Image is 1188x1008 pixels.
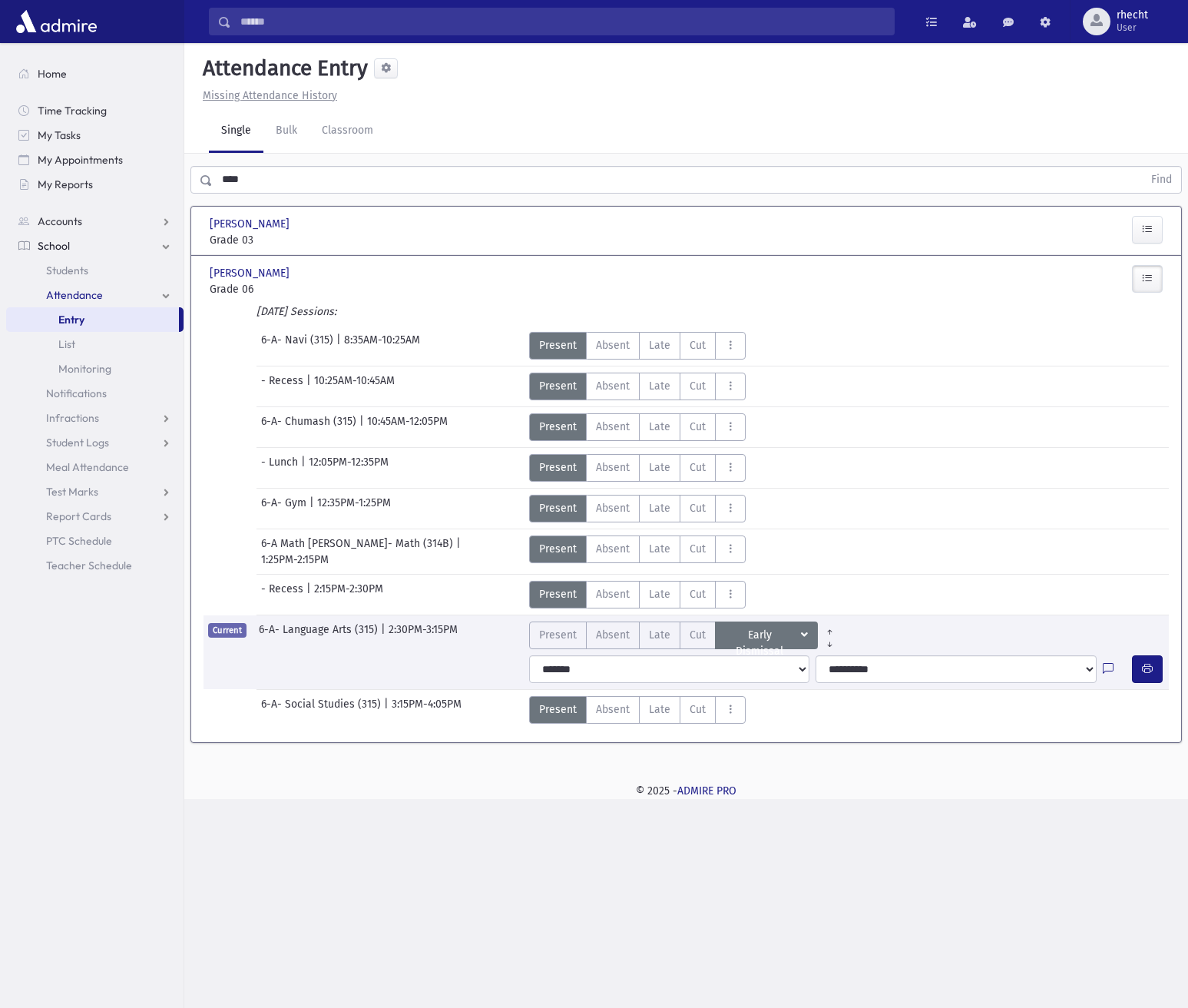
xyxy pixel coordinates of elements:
[256,305,336,318] i: [DATE] Sessions:
[6,504,184,529] a: Report Cards
[6,98,184,123] a: Time Tracking
[690,459,706,476] span: Cut
[6,234,184,258] a: School
[649,459,670,476] span: Late
[46,386,107,400] span: Notifications
[197,55,368,81] h5: Attendance Entry
[46,559,132,572] span: Teacher Schedule
[38,214,82,228] span: Accounts
[46,288,103,302] span: Attendance
[38,128,81,142] span: My Tasks
[261,581,306,608] span: - Recess
[6,332,184,356] a: List
[38,67,67,81] span: Home
[649,500,670,516] span: Late
[261,332,336,360] span: 6-A- Navi (315)
[539,337,577,353] span: Present
[210,281,356,297] span: Grade 06
[6,381,184,406] a: Notifications
[306,373,314,400] span: |
[38,239,70,253] span: School
[344,332,420,360] span: 8:35AM-10:25AM
[1117,9,1148,22] span: rhecht
[6,479,184,504] a: Test Marks
[314,581,383,608] span: 2:15PM-2:30PM
[46,485,98,499] span: Test Marks
[389,622,458,649] span: 2:30PM-3:15PM
[529,696,746,724] div: AttTypes
[690,586,706,602] span: Cut
[209,783,1163,799] div: © 2025 -
[596,419,630,435] span: Absent
[301,454,309,482] span: |
[818,634,842,646] a: All Later
[539,419,577,435] span: Present
[649,419,670,435] span: Late
[529,454,746,482] div: AttTypes
[6,529,184,553] a: PTC Schedule
[596,378,630,394] span: Absent
[1142,167,1181,193] button: Find
[58,337,75,351] span: List
[12,6,101,37] img: AdmirePro
[690,337,706,353] span: Cut
[649,701,670,718] span: Late
[203,89,337,102] u: Missing Attendance History
[46,460,129,474] span: Meal Attendance
[6,553,184,578] a: Teacher Schedule
[6,258,184,283] a: Students
[529,622,842,649] div: AttTypes
[456,535,464,552] span: |
[596,500,630,516] span: Absent
[539,541,577,557] span: Present
[649,627,670,643] span: Late
[6,356,184,381] a: Monitoring
[529,535,746,563] div: AttTypes
[392,696,462,724] span: 3:15PM-4:05PM
[690,378,706,394] span: Cut
[210,216,293,232] span: [PERSON_NAME]
[261,535,456,552] span: 6-A Math [PERSON_NAME]- Math (314B)
[261,696,384,724] span: 6-A- Social Studies (315)
[261,454,301,482] span: - Lunch
[381,622,389,649] span: |
[596,627,630,643] span: Absent
[539,378,577,394] span: Present
[259,622,381,649] span: 6-A- Language Arts (315)
[209,110,263,153] a: Single
[384,696,392,724] span: |
[690,701,706,718] span: Cut
[309,454,389,482] span: 12:05PM-12:35PM
[6,148,184,172] a: My Appointments
[46,534,112,548] span: PTC Schedule
[1117,22,1148,34] span: User
[649,541,670,557] span: Late
[231,8,894,35] input: Search
[309,110,386,153] a: Classroom
[529,332,746,360] div: AttTypes
[38,177,93,191] span: My Reports
[6,172,184,197] a: My Reports
[715,622,819,649] button: Early Dismissal
[317,495,391,522] span: 12:35PM-1:25PM
[690,419,706,435] span: Cut
[818,622,842,634] a: All Prior
[529,495,746,522] div: AttTypes
[596,586,630,602] span: Absent
[46,264,88,277] span: Students
[596,337,630,353] span: Absent
[306,581,314,608] span: |
[208,623,247,638] span: Current
[261,552,329,568] span: 1:25PM-2:15PM
[309,495,317,522] span: |
[6,307,179,332] a: Entry
[529,581,746,608] div: AttTypes
[261,495,309,522] span: 6-A- Gym
[6,283,184,307] a: Attendance
[6,406,184,430] a: Infractions
[46,509,111,523] span: Report Cards
[263,110,309,153] a: Bulk
[539,586,577,602] span: Present
[529,373,746,400] div: AttTypes
[649,378,670,394] span: Late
